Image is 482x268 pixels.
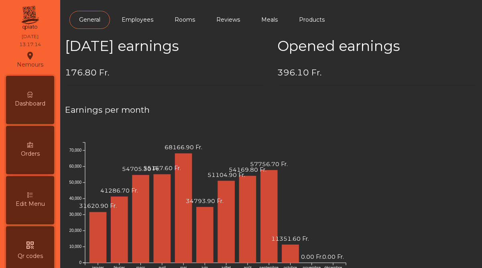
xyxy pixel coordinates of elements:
a: Reviews [207,11,250,29]
text: 51104.90 Fr. [207,171,245,178]
text: 41286.70 Fr. [100,187,138,194]
a: Meals [252,11,287,29]
h4: 396.10 Fr. [277,67,478,79]
h4: 176.80 Fr. [65,67,265,79]
text: 55167.60 Fr. [143,164,181,172]
text: 54169.80 Fr. [229,166,266,173]
a: Products [289,11,334,29]
text: 57756.70 Fr. [250,160,288,168]
span: Dashboard [15,99,45,108]
div: Nemours [17,50,43,70]
img: qpiato [20,4,40,32]
text: 60,000 [69,164,81,169]
text: 34793.90 Fr. [186,197,224,205]
text: 54705.30 Fr. [122,165,160,173]
text: 20,000 [69,228,81,233]
a: General [69,11,110,29]
span: Edit Menu [16,200,45,208]
text: 11351.60 Fr. [271,235,309,242]
text: 0.00 Fr. [301,253,323,260]
text: 30,000 [69,212,81,217]
div: 13:17:14 [19,41,41,48]
span: Qr codes [18,252,43,260]
text: 0 [79,260,81,265]
a: Rooms [165,11,205,29]
text: 31620.90 Fr. [79,202,117,209]
i: location_on [25,51,35,61]
text: 68166.90 Fr. [165,144,202,151]
h2: [DATE] earnings [65,38,265,55]
text: 10,000 [69,244,81,249]
i: qr_code [25,240,35,250]
text: 70,000 [69,148,81,152]
text: 0.00 Fr. [322,253,344,260]
div: [DATE] [22,33,39,40]
text: 40,000 [69,196,81,201]
text: 50,000 [69,180,81,185]
span: Orders [21,150,40,158]
h2: Opened earnings [277,38,478,55]
h4: Earnings per month [65,104,477,116]
a: Employees [112,11,163,29]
